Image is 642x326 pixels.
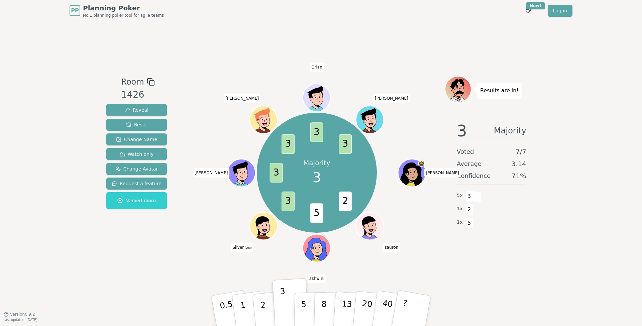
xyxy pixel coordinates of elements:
[526,2,545,9] div: New!
[522,5,534,17] button: New!
[457,123,467,139] span: 3
[106,119,167,131] button: Reset
[70,3,164,18] a: PPPlanning PokerNo.1 planning poker tool for agile teams
[126,121,147,128] span: Reset
[115,166,158,172] span: Change Avatar
[121,88,154,102] div: 1426
[250,213,277,239] button: Click to change your avatar
[83,3,164,13] span: Planning Poker
[308,274,326,283] span: Click to change your name
[457,192,463,199] span: 5 x
[516,147,526,156] span: 7 / 7
[373,94,410,103] span: Click to change your name
[117,197,156,204] span: Named room
[310,204,323,223] span: 5
[83,13,164,18] span: No.1 planning poker tool for agile teams
[511,159,526,169] span: 3.14
[339,192,352,211] span: 2
[465,191,473,202] span: 3
[71,7,79,15] span: PP
[10,312,35,317] span: Version 0.9.2
[106,178,167,190] button: Request a feature
[193,168,230,178] span: Click to change your name
[3,312,35,317] button: Version0.9.2
[231,243,253,252] span: Click to change your name
[112,180,162,187] span: Request a feature
[457,147,474,156] span: Voted
[465,204,473,215] span: 2
[548,5,572,17] a: Log in
[106,163,167,175] button: Change Avatar
[494,123,526,139] span: Majority
[512,171,526,181] span: 71 %
[270,163,283,183] span: 3
[121,76,144,88] span: Room
[424,168,461,178] span: Click to change your name
[339,134,352,154] span: 3
[106,104,167,116] button: Reveal
[457,205,463,213] span: 1 x
[310,63,324,72] span: Click to change your name
[480,86,519,95] p: Results are in!
[282,134,295,154] span: 3
[244,246,252,249] span: (you)
[418,160,425,167] span: Yasmin is the host
[106,148,167,160] button: Watch only
[120,151,154,157] span: Watch only
[282,192,295,211] span: 3
[224,94,260,103] span: Click to change your name
[465,217,473,229] span: 5
[457,219,463,226] span: 1 x
[383,243,400,252] span: Click to change your name
[303,158,330,168] p: Majority
[280,287,287,323] p: 3
[457,159,481,169] span: Average
[106,192,167,209] button: Named room
[310,123,323,142] span: 3
[313,168,321,188] span: 3
[3,318,37,322] span: Last updated: [DATE]
[457,171,491,181] span: Confidence
[125,107,148,113] span: Reveal
[106,133,167,145] button: Change Name
[116,136,157,143] span: Change Name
